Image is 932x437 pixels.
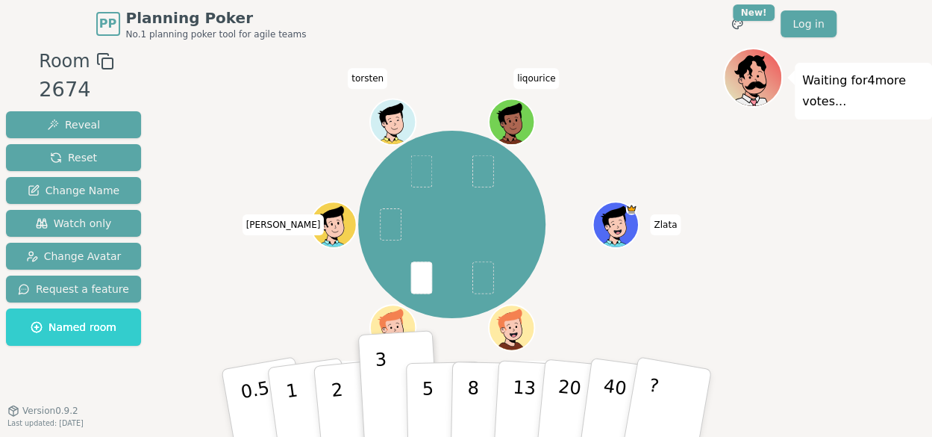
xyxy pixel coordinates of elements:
[348,68,387,89] span: Click to change your name
[6,177,141,204] button: Change Name
[6,111,141,138] button: Reveal
[126,7,307,28] span: Planning Poker
[516,360,556,381] span: Click to change your name
[36,216,112,231] span: Watch only
[22,405,78,417] span: Version 0.9.2
[26,249,122,264] span: Change Avatar
[6,210,141,237] button: Watch only
[50,150,97,165] span: Reset
[781,10,836,37] a: Log in
[625,203,637,214] span: Zlata is the host
[7,405,78,417] button: Version0.9.2
[47,117,100,132] span: Reveal
[6,309,141,346] button: Named room
[96,7,307,40] a: PPPlanning PokerNo.1 planning poker tool for agile teams
[28,183,119,198] span: Change Name
[6,144,141,171] button: Reset
[724,10,751,37] button: New!
[6,276,141,303] button: Request a feature
[126,28,307,40] span: No.1 planning poker tool for agile teams
[18,282,129,297] span: Request a feature
[6,243,141,270] button: Change Avatar
[243,214,325,235] span: Click to change your name
[733,4,775,21] div: New!
[99,15,116,33] span: PP
[371,306,414,349] button: Click to change your avatar
[39,48,90,75] span: Room
[513,68,559,89] span: Click to change your name
[802,70,925,112] p: Waiting for 4 more votes...
[31,320,116,335] span: Named room
[650,214,681,235] span: Click to change your name
[374,349,390,430] p: 3
[39,75,113,105] div: 2674
[7,419,84,427] span: Last updated: [DATE]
